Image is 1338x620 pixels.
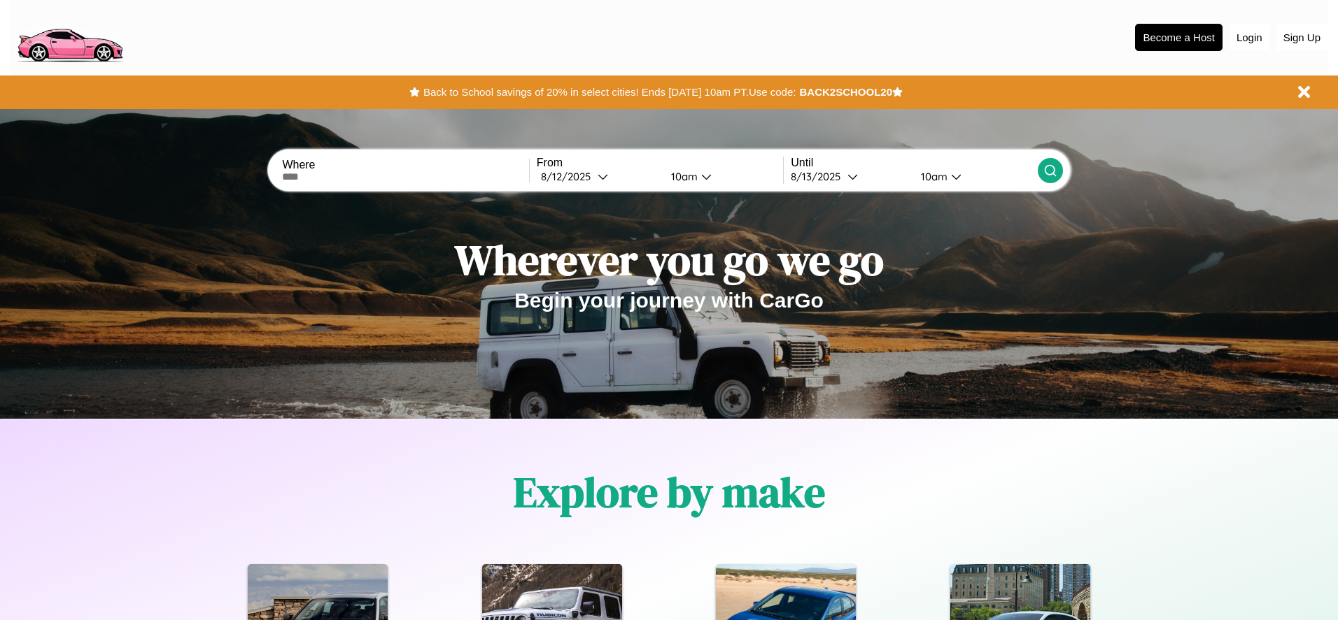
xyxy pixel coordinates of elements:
button: 10am [660,169,783,184]
label: Until [791,157,1037,169]
button: Back to School savings of 20% in select cities! Ends [DATE] 10am PT.Use code: [420,82,799,102]
button: Login [1230,24,1269,50]
label: From [537,157,783,169]
div: 10am [664,170,701,183]
button: Become a Host [1135,24,1223,51]
div: 8 / 13 / 2025 [791,170,847,183]
label: Where [282,159,528,171]
b: BACK2SCHOOL20 [799,86,892,98]
button: 10am [910,169,1037,184]
h1: Explore by make [514,463,825,521]
button: 8/12/2025 [537,169,660,184]
img: logo [10,7,129,66]
div: 8 / 12 / 2025 [541,170,598,183]
div: 10am [914,170,951,183]
button: Sign Up [1276,24,1328,50]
